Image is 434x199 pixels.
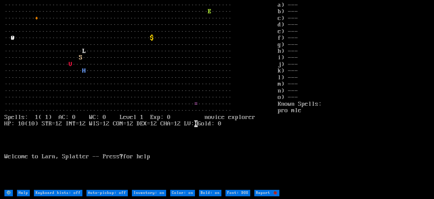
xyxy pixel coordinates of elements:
input: Auto-pickup: off [86,190,128,196]
mark: H [194,120,198,127]
input: Report 🐞 [254,190,279,196]
font: H [82,67,86,74]
input: Keyboard hints: off [34,190,82,196]
input: Color: on [170,190,195,196]
font: L [82,48,86,55]
input: Inventory: on [132,190,166,196]
font: + [35,15,38,22]
b: ? [120,153,123,160]
input: Font: DOS [225,190,250,196]
stats: a) --- b) --- c) --- d) --- e) --- f) --- g) --- h) --- i) --- j) --- k) --- l) --- m) --- n) ---... [278,2,430,189]
font: $ [150,35,154,41]
font: @ [11,35,15,41]
font: E [208,8,211,15]
input: Bold: on [199,190,221,196]
input: Help [17,190,30,196]
input: ⚙️ [4,190,13,196]
font: V [69,61,72,68]
font: S [79,54,82,61]
font: = [194,101,198,107]
larn: ··································································· ·····························... [4,2,278,189]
